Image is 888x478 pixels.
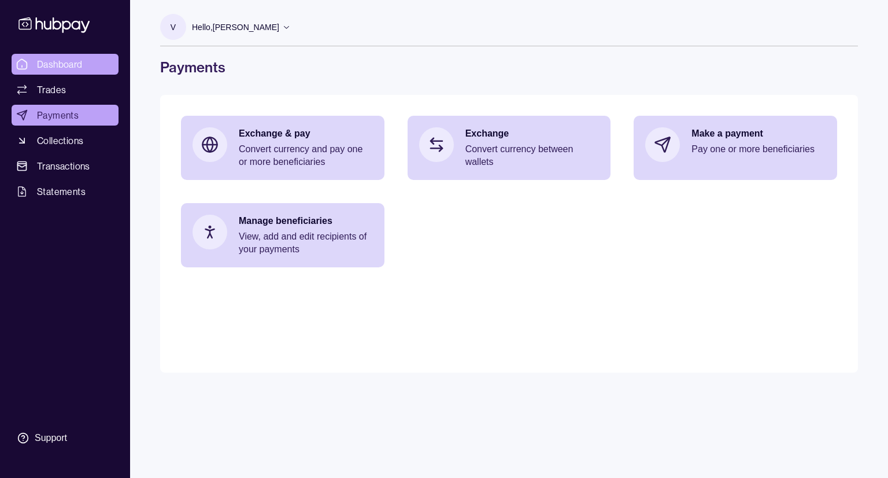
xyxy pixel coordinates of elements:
p: Make a payment [691,127,826,140]
p: Hello, [PERSON_NAME] [192,21,279,34]
a: Make a paymentPay one or more beneficiaries [634,116,837,174]
a: Transactions [12,156,119,177]
p: Exchange & pay [239,127,373,140]
p: Convert currency between wallets [465,143,600,168]
a: Collections [12,130,119,151]
p: V [171,21,176,34]
a: Support [12,426,119,450]
a: Statements [12,181,119,202]
a: Manage beneficiariesView, add and edit recipients of your payments [181,203,384,267]
p: Convert currency and pay one or more beneficiaries [239,143,373,168]
span: Transactions [37,159,90,173]
a: ExchangeConvert currency between wallets [408,116,611,180]
span: Collections [37,134,83,148]
a: Dashboard [12,54,119,75]
p: Exchange [465,127,600,140]
span: Statements [37,185,86,198]
p: Manage beneficiaries [239,215,373,227]
span: Dashboard [37,57,83,71]
div: Support [35,432,67,444]
p: Pay one or more beneficiaries [691,143,826,156]
span: Payments [37,108,79,122]
a: Trades [12,79,119,100]
h1: Payments [160,58,858,76]
p: View, add and edit recipients of your payments [239,230,373,256]
a: Payments [12,105,119,126]
span: Trades [37,83,66,97]
a: Exchange & payConvert currency and pay one or more beneficiaries [181,116,384,180]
